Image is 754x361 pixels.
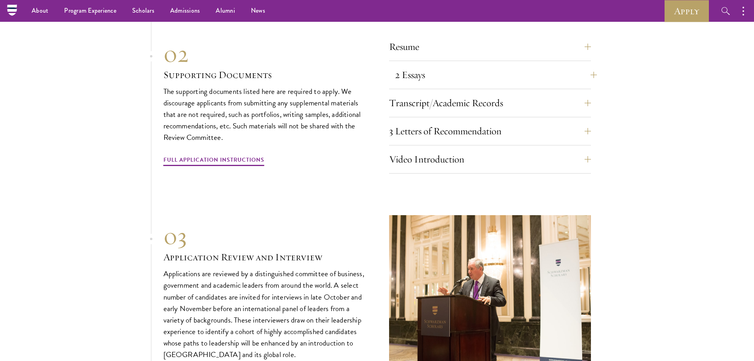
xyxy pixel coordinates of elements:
[163,250,365,264] h3: Application Review and Interview
[163,86,365,143] p: The supporting documents listed here are required to apply. We discourage applicants from submitt...
[163,155,264,167] a: Full Application Instructions
[389,94,591,113] button: Transcript/Academic Records
[395,65,597,84] button: 2 Essays
[163,268,365,360] p: Applications are reviewed by a distinguished committee of business, government and academic leade...
[389,122,591,141] button: 3 Letters of Recommendation
[163,68,365,82] h3: Supporting Documents
[389,37,591,56] button: Resume
[163,40,365,68] div: 02
[163,222,365,250] div: 03
[389,150,591,169] button: Video Introduction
